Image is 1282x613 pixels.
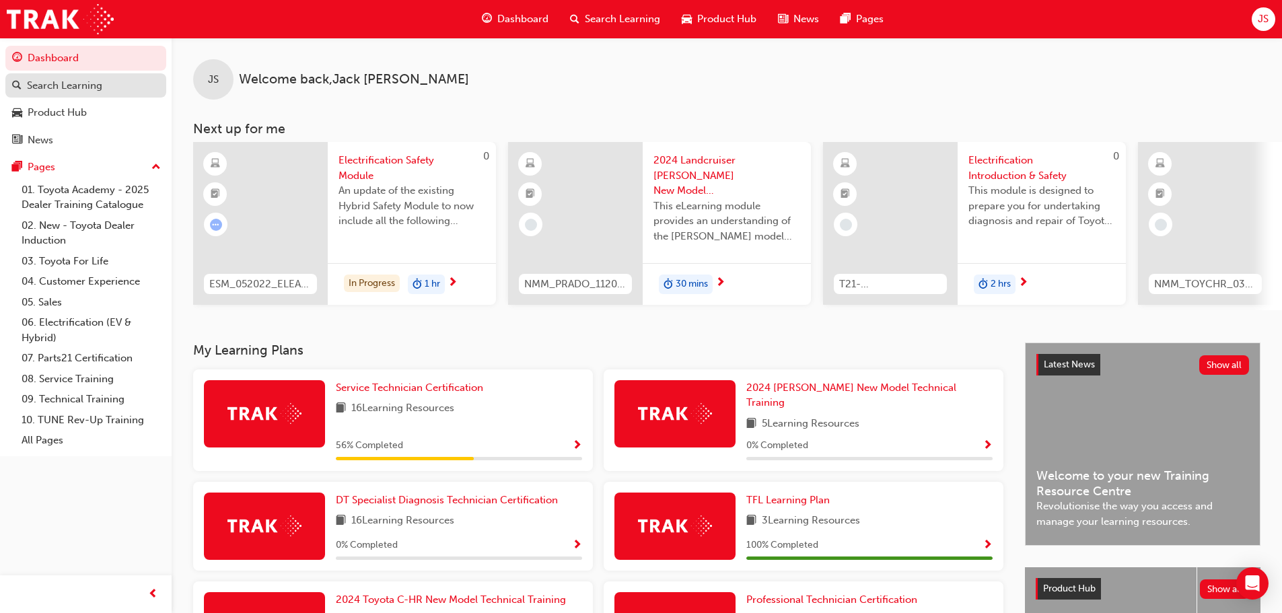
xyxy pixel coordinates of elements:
[239,72,469,87] span: Welcome back , Jack [PERSON_NAME]
[746,538,818,553] span: 100 % Completed
[983,440,993,452] span: Show Progress
[425,277,440,292] span: 1 hr
[448,277,458,289] span: next-icon
[526,155,535,173] span: learningResourceType_ELEARNING-icon
[653,199,800,244] span: This eLearning module provides an understanding of the [PERSON_NAME] model line-up and its Katash...
[1044,359,1095,370] span: Latest News
[746,416,756,433] span: book-icon
[193,142,496,305] a: 0ESM_052022_ELEARNElectrification Safety ModuleAn update of the existing Hybrid Safety Module to ...
[525,219,537,231] span: learningRecordVerb_NONE-icon
[746,438,808,454] span: 0 % Completed
[1025,342,1260,546] a: Latest NewsShow allWelcome to your new Training Resource CentreRevolutionise the way you access a...
[572,437,582,454] button: Show Progress
[193,342,1003,358] h3: My Learning Plans
[336,513,346,530] span: book-icon
[830,5,894,33] a: pages-iconPages
[572,540,582,552] span: Show Progress
[841,155,850,173] span: learningResourceType_ELEARNING-icon
[1113,150,1119,162] span: 0
[16,389,166,410] a: 09. Technical Training
[336,438,403,454] span: 56 % Completed
[1036,578,1250,600] a: Product HubShow all
[1036,468,1249,499] span: Welcome to your new Training Resource Centre
[508,142,811,305] a: NMM_PRADO_112024_MODULE_12024 Landcruiser [PERSON_NAME] New Model Mechanisms - Model Outline 1Thi...
[211,186,220,203] span: booktick-icon
[983,540,993,552] span: Show Progress
[840,219,852,231] span: learningRecordVerb_NONE-icon
[5,46,166,71] a: Dashboard
[793,11,819,27] span: News
[559,5,671,33] a: search-iconSearch Learning
[1252,7,1275,31] button: JS
[336,380,489,396] a: Service Technician Certification
[16,430,166,451] a: All Pages
[339,153,485,183] span: Electrification Safety Module
[12,107,22,119] span: car-icon
[1155,155,1165,173] span: learningResourceType_ELEARNING-icon
[746,593,917,606] span: Professional Technician Certification
[344,275,400,293] div: In Progress
[1258,11,1269,27] span: JS
[572,440,582,452] span: Show Progress
[1155,219,1167,231] span: learningRecordVerb_NONE-icon
[351,400,454,417] span: 16 Learning Resources
[841,11,851,28] span: pages-icon
[767,5,830,33] a: news-iconNews
[746,493,835,508] a: TFL Learning Plan
[746,380,993,410] a: 2024 [PERSON_NAME] New Model Technical Training
[471,5,559,33] a: guage-iconDashboard
[210,219,222,231] span: learningRecordVerb_ATTEMPT-icon
[991,277,1011,292] span: 2 hrs
[12,52,22,65] span: guage-icon
[676,277,708,292] span: 30 mins
[762,513,860,530] span: 3 Learning Resources
[16,292,166,313] a: 05. Sales
[497,11,548,27] span: Dashboard
[715,277,725,289] span: next-icon
[1018,277,1028,289] span: next-icon
[12,161,22,174] span: pages-icon
[5,73,166,98] a: Search Learning
[664,276,673,293] span: duration-icon
[16,312,166,348] a: 06. Electrification (EV & Hybrid)
[1154,277,1256,292] span: NMM_TOYCHR_032024_MODULE_1
[413,276,422,293] span: duration-icon
[1199,355,1250,375] button: Show all
[12,80,22,92] span: search-icon
[1200,579,1250,599] button: Show all
[227,515,301,536] img: Trak
[1155,186,1165,203] span: booktick-icon
[762,416,859,433] span: 5 Learning Resources
[16,251,166,272] a: 03. Toyota For Life
[336,592,571,608] a: 2024 Toyota C-HR New Model Technical Training
[16,271,166,292] a: 04. Customer Experience
[1036,354,1249,375] a: Latest NewsShow all
[16,215,166,251] a: 02. New - Toyota Dealer Induction
[746,513,756,530] span: book-icon
[209,277,312,292] span: ESM_052022_ELEARN
[172,121,1282,137] h3: Next up for me
[968,183,1115,229] span: This module is designed to prepare you for undertaking diagnosis and repair of Toyota & Lexus Ele...
[856,11,884,27] span: Pages
[336,494,558,506] span: DT Specialist Diagnosis Technician Certification
[16,348,166,369] a: 07. Parts21 Certification
[585,11,660,27] span: Search Learning
[5,155,166,180] button: Pages
[227,403,301,424] img: Trak
[5,100,166,125] a: Product Hub
[148,586,158,603] span: prev-icon
[638,403,712,424] img: Trak
[968,153,1115,183] span: Electrification Introduction & Safety
[28,159,55,175] div: Pages
[483,150,489,162] span: 0
[746,592,923,608] a: Professional Technician Certification
[524,277,627,292] span: NMM_PRADO_112024_MODULE_1
[151,159,161,176] span: up-icon
[983,437,993,454] button: Show Progress
[5,43,166,155] button: DashboardSearch LearningProduct HubNews
[16,369,166,390] a: 08. Service Training
[1036,499,1249,529] span: Revolutionise the way you access and manage your learning resources.
[7,4,114,34] img: Trak
[208,72,219,87] span: JS
[27,78,102,94] div: Search Learning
